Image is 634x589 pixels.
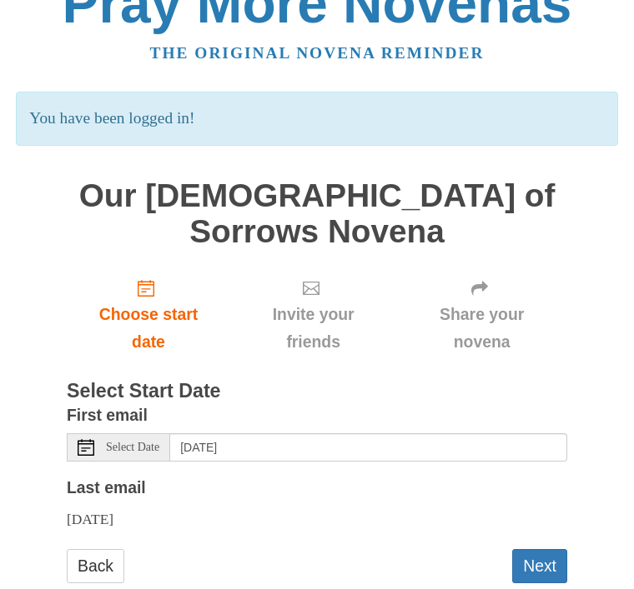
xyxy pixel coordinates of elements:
span: Choose start date [83,301,214,356]
a: Choose start date [67,266,230,365]
a: Back [67,549,124,583]
span: Invite your friends [247,301,380,356]
p: You have been logged in! [16,92,617,146]
div: Click "Next" to confirm your start date first. [230,266,396,365]
h1: Our [DEMOGRAPHIC_DATA] of Sorrows Novena [67,178,567,249]
label: First email [67,402,148,429]
span: Select Date [106,442,159,453]
button: Next [512,549,567,583]
span: Share your novena [413,301,551,356]
h3: Select Start Date [67,381,567,402]
label: Last email [67,474,146,502]
a: The original novena reminder [150,44,485,62]
div: Click "Next" to confirm your start date first. [396,266,567,365]
span: [DATE] [67,511,113,527]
